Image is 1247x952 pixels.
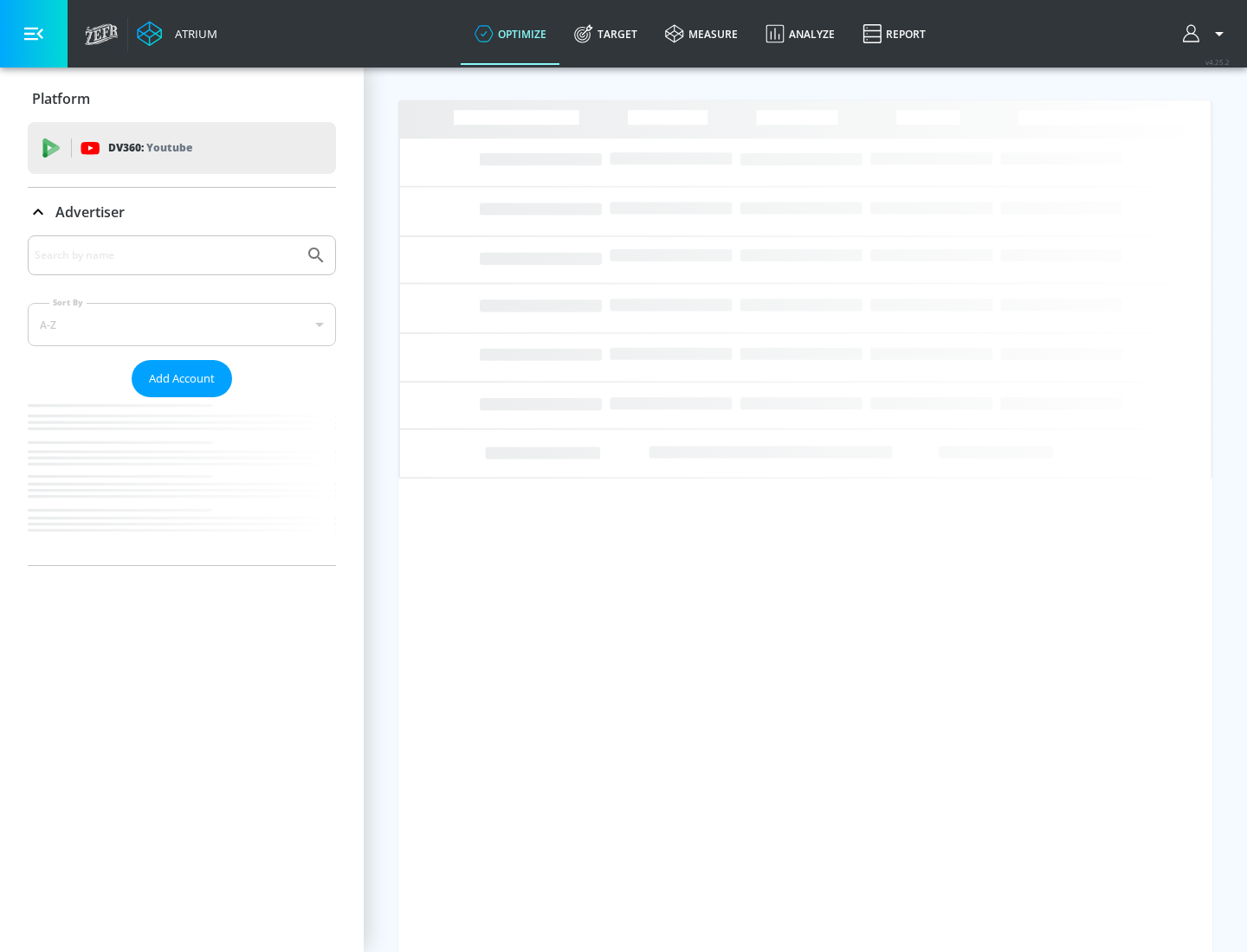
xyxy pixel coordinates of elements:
div: DV360: Youtube [28,122,336,174]
p: DV360: [108,138,192,158]
p: Advertiser [55,203,125,222]
a: measure [651,3,752,65]
a: Target [560,3,651,65]
div: Platform [28,74,336,123]
p: Youtube [146,138,192,157]
button: Add Account [132,360,232,397]
input: Search by name [35,244,297,267]
span: v 4.25.2 [1205,57,1230,67]
div: Advertiser [28,235,336,565]
span: Add Account [149,369,215,389]
div: A-Z [28,303,336,346]
p: Platform [32,89,90,108]
a: Atrium [137,21,217,47]
a: Analyze [752,3,849,65]
nav: list of Advertiser [28,397,336,565]
a: Report [849,3,940,65]
div: Advertiser [28,188,336,236]
div: Atrium [168,26,217,42]
label: Sort By [49,297,87,308]
a: optimize [461,3,560,65]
